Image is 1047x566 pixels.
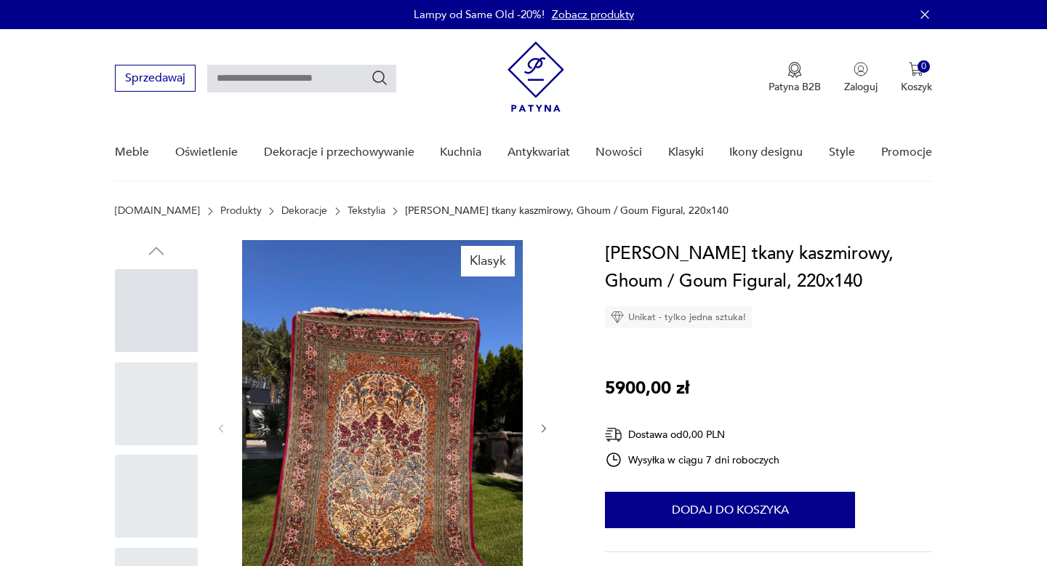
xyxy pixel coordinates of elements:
button: Zaloguj [844,62,878,94]
p: Patyna B2B [769,80,821,94]
a: Dekoracje i przechowywanie [264,124,414,180]
p: Lampy od Same Old -20%! [414,7,545,22]
a: Meble [115,124,149,180]
a: Style [829,124,855,180]
div: Klasyk [461,246,515,276]
a: Klasyki [668,124,704,180]
img: Ikona koszyka [909,62,923,76]
img: Ikona dostawy [605,426,622,444]
button: Patyna B2B [769,62,821,94]
p: [PERSON_NAME] tkany kaszmirowy, Ghoum / Goum Figural, 220x140 [405,205,729,217]
img: Ikona medalu [787,62,802,78]
a: Ikona medaluPatyna B2B [769,62,821,94]
a: Promocje [881,124,932,180]
a: Kuchnia [440,124,481,180]
h1: [PERSON_NAME] tkany kaszmirowy, Ghoum / Goum Figural, 220x140 [605,240,931,295]
img: Ikona diamentu [611,311,624,324]
a: Antykwariat [508,124,570,180]
button: Szukaj [371,69,388,87]
div: Dostawa od 0,00 PLN [605,426,779,444]
a: Nowości [595,124,642,180]
div: Wysyłka w ciągu 7 dni roboczych [605,451,779,469]
a: Sprzedawaj [115,74,196,84]
a: Zobacz produkty [552,7,634,22]
img: Patyna - sklep z meblami i dekoracjami vintage [508,41,564,112]
p: Koszyk [901,80,932,94]
p: 5900,00 zł [605,375,689,402]
div: Unikat - tylko jedna sztuka! [605,306,752,328]
a: [DOMAIN_NAME] [115,205,200,217]
img: Ikonka użytkownika [854,62,868,76]
a: Oświetlenie [175,124,238,180]
p: Zaloguj [844,80,878,94]
a: Tekstylia [348,205,385,217]
button: Dodaj do koszyka [605,492,855,528]
div: 0 [918,60,930,73]
a: Dekoracje [281,205,327,217]
button: 0Koszyk [901,62,932,94]
a: Produkty [220,205,262,217]
button: Sprzedawaj [115,65,196,92]
a: Ikony designu [729,124,803,180]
